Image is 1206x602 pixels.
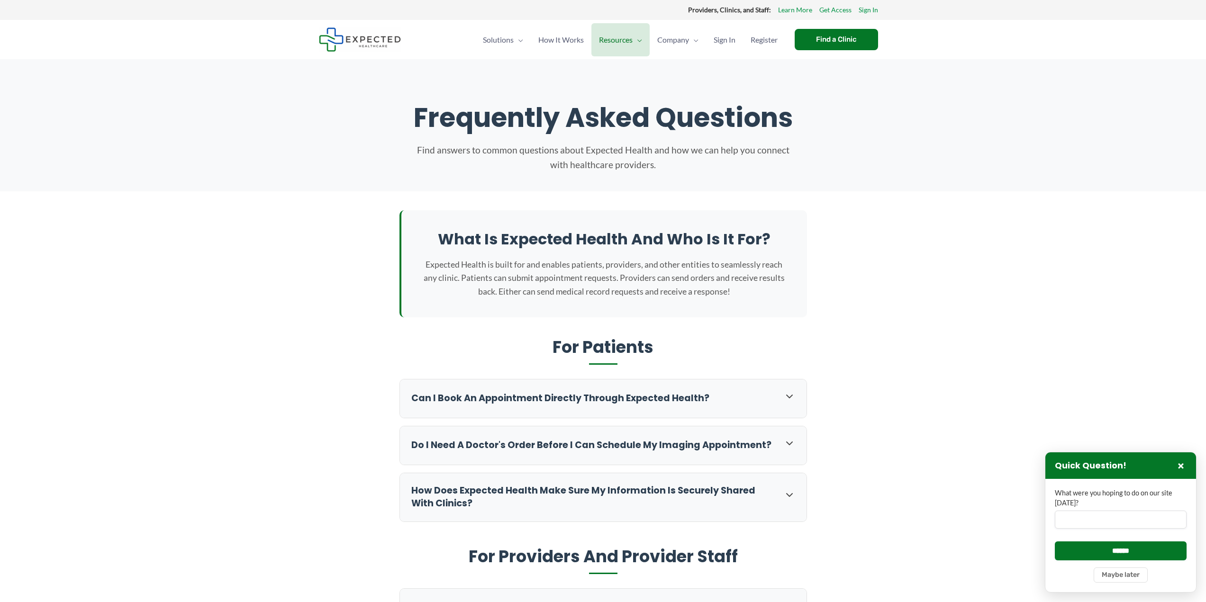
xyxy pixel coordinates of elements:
strong: Providers, Clinics, and Staff: [688,6,771,14]
a: Sign In [706,23,743,56]
a: Register [743,23,785,56]
h2: For Patients [399,336,807,365]
h3: How does Expected Health make sure my information is securely shared with clinics? [411,485,774,510]
span: Solutions [483,23,514,56]
a: Get Access [819,4,852,16]
label: What were you hoping to do on our site [DATE]? [1055,488,1187,508]
h2: What is Expected Health and who is it for? [420,229,788,249]
span: Register [751,23,778,56]
a: SolutionsMenu Toggle [475,23,531,56]
h1: Frequently Asked Questions [328,102,878,134]
p: Expected Health is built for and enables patients, providers, and other entities to seamlessly re... [420,258,788,298]
span: Menu Toggle [689,23,698,56]
div: Can I book an appointment directly through Expected Health? [400,379,807,418]
span: Menu Toggle [633,23,642,56]
span: Company [657,23,689,56]
button: Close [1175,460,1187,471]
span: How It Works [538,23,584,56]
img: Expected Healthcare Logo - side, dark font, small [319,27,401,52]
a: ResourcesMenu Toggle [591,23,650,56]
h3: Can I book an appointment directly through Expected Health? [411,392,774,405]
nav: Primary Site Navigation [475,23,785,56]
div: How does Expected Health make sure my information is securely shared with clinics? [400,473,807,521]
div: Do I need a doctor's order before I can schedule my imaging appointment? [400,426,807,465]
span: Sign In [714,23,735,56]
span: Resources [599,23,633,56]
button: Maybe later [1094,567,1148,583]
a: Learn More [778,4,812,16]
a: CompanyMenu Toggle [650,23,706,56]
h2: For Providers And Provider Staff [399,546,807,575]
h3: Quick Question! [1055,460,1126,471]
a: Find a Clinic [795,29,878,50]
a: Sign In [859,4,878,16]
h3: Do I need a doctor's order before I can schedule my imaging appointment? [411,439,774,452]
p: Find answers to common questions about Expected Health and how we can help you connect with healt... [414,143,793,172]
a: How It Works [531,23,591,56]
span: Menu Toggle [514,23,523,56]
